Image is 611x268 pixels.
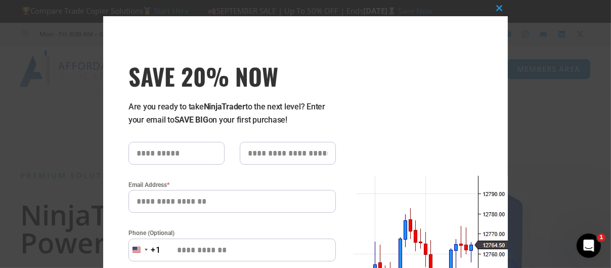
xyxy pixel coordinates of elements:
div: +1 [151,244,161,257]
span: SAVE 20% NOW [128,62,336,90]
strong: SAVE BIG [174,115,208,125]
button: Selected country [128,239,161,261]
label: Phone (Optional) [128,228,336,238]
p: Are you ready to take to the next level? Enter your email to on your first purchase! [128,100,336,127]
iframe: Intercom live chat [577,234,601,258]
label: Email Address [128,180,336,190]
span: 1 [597,234,605,242]
strong: NinjaTrader [204,102,245,111]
